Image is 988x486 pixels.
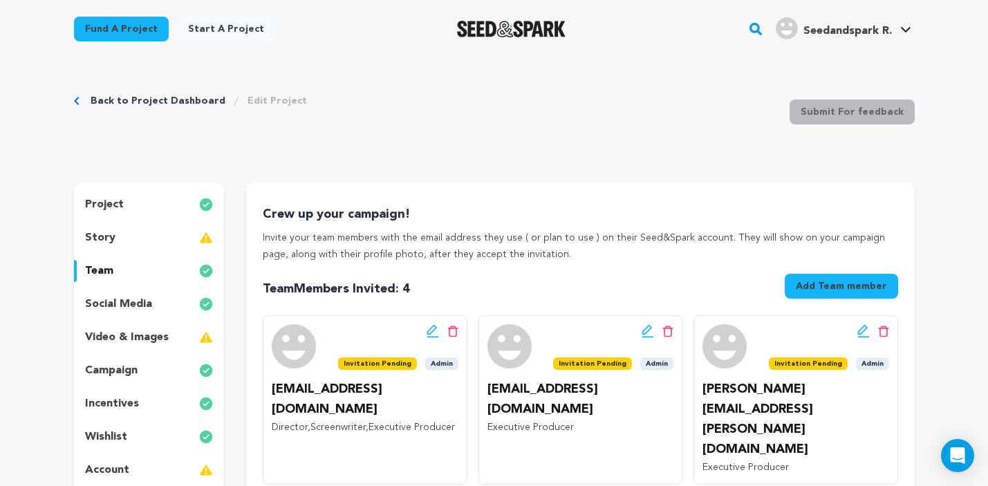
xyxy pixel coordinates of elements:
[272,324,316,368] img: team picture
[74,326,225,348] button: video & images
[263,279,410,299] p: Team : 4
[74,194,225,216] button: project
[74,293,225,315] button: social media
[91,94,225,108] a: Back to Project Dashboard
[425,357,458,370] span: Admin
[776,17,892,39] div: Seedandspark R.'s Profile
[640,357,673,370] span: Admin
[487,324,532,368] img: team picture
[702,380,888,459] p: [PERSON_NAME][EMAIL_ADDRESS][PERSON_NAME][DOMAIN_NAME]
[85,329,169,346] p: video & images
[263,205,897,225] p: Crew up your campaign!
[263,230,897,263] p: Invite your team members with the email address they use ( or plan to use ) on their Seed&Spark a...
[199,462,213,478] img: warning-full.svg
[272,380,458,420] p: [EMAIL_ADDRESS][DOMAIN_NAME]
[199,296,213,312] img: check-circle-full.svg
[85,362,138,379] p: campaign
[74,17,169,41] a: Fund a project
[487,380,673,420] p: [EMAIL_ADDRESS][DOMAIN_NAME]
[776,17,798,39] img: user.png
[773,15,914,39] a: Seedandspark R.'s Profile
[785,274,898,299] button: Add Team member
[199,362,213,379] img: check-circle-full.svg
[85,230,115,246] p: story
[803,26,892,37] span: Seedandspark R.
[199,230,213,246] img: warning-full.svg
[702,324,747,368] img: team picture
[85,395,139,412] p: incentives
[487,422,574,432] span: Executive Producer
[74,227,225,249] button: story
[177,17,275,41] a: Start a project
[74,260,225,282] button: team
[457,21,566,37] img: Seed&Spark Logo Dark Mode
[199,429,213,445] img: check-circle-full.svg
[74,393,225,415] button: incentives
[85,296,152,312] p: social media
[199,329,213,346] img: warning-full.svg
[310,422,366,432] span: Screenwriter
[248,94,307,108] a: Edit Project
[199,196,213,213] img: check-circle-full.svg
[74,459,225,481] button: account
[199,395,213,412] img: check-circle-full.svg
[773,15,914,44] span: Seedandspark R.'s Profile
[769,357,848,370] span: Invitation Pending
[85,196,124,213] p: project
[272,422,308,432] span: Director
[856,357,889,370] span: Admin
[369,422,455,432] span: Executive Producer
[199,263,213,279] img: check-circle-full.svg
[74,359,225,382] button: campaign
[790,100,915,124] button: Submit For feedback
[941,439,974,472] div: Open Intercom Messenger
[457,21,566,37] a: Seed&Spark Homepage
[294,283,395,295] span: Members Invited
[74,94,307,108] div: Breadcrumb
[553,357,632,370] span: Invitation Pending
[85,462,129,478] p: account
[85,429,127,445] p: wishlist
[338,357,417,370] span: Invitation Pending
[702,462,789,472] span: Executive Producer
[272,420,458,436] p: , ,
[74,426,225,448] button: wishlist
[85,263,113,279] p: team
